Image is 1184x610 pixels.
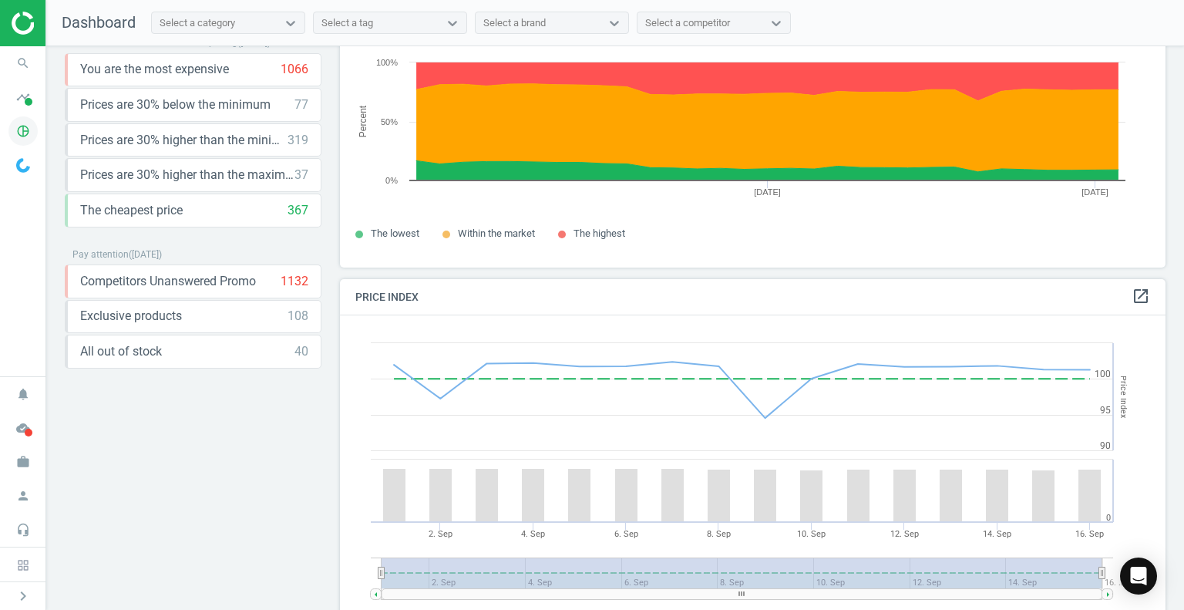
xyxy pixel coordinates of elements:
[80,167,294,184] span: Prices are 30% higher than the maximal
[80,308,182,325] span: Exclusive products
[797,529,826,539] tspan: 10. Sep
[8,49,38,78] i: search
[281,61,308,78] div: 1066
[321,16,373,30] div: Select a tag
[8,515,38,544] i: headset_mic
[1081,187,1108,197] tspan: [DATE]
[129,249,162,260] span: ( [DATE] )
[8,447,38,477] i: work
[358,105,368,137] tspan: Percent
[80,343,162,360] span: All out of stock
[8,116,38,146] i: pie_chart_outlined
[80,96,271,113] span: Prices are 30% below the minimum
[281,273,308,290] div: 1132
[1100,405,1111,416] text: 95
[1075,529,1104,539] tspan: 16. Sep
[1100,440,1111,451] text: 90
[80,202,183,219] span: The cheapest price
[483,16,546,30] div: Select a brand
[1120,558,1157,595] div: Open Intercom Messenger
[80,61,229,78] span: You are the most expensive
[72,249,129,260] span: Pay attention
[288,308,308,325] div: 108
[294,167,308,184] div: 37
[80,273,256,290] span: Competitors Unanswered Promo
[1106,513,1111,523] text: 0
[294,96,308,113] div: 77
[521,529,545,539] tspan: 4. Sep
[983,529,1011,539] tspan: 14. Sep
[1095,369,1111,379] text: 100
[80,132,288,149] span: Prices are 30% higher than the minimum
[62,13,136,32] span: Dashboard
[4,586,42,606] button: chevron_right
[16,158,30,173] img: wGWNvw8QSZomAAAAABJRU5ErkJggg==
[645,16,730,30] div: Select a competitor
[288,132,308,149] div: 319
[8,413,38,443] i: cloud_done
[429,529,452,539] tspan: 2. Sep
[340,279,1165,315] h4: Price Index
[12,12,121,35] img: ajHJNr6hYgQAAAAASUVORK5CYII=
[8,379,38,409] i: notifications
[381,117,398,126] text: 50%
[458,227,535,239] span: Within the market
[371,227,419,239] span: The lowest
[1105,578,1124,588] tspan: 16. …
[160,16,235,30] div: Select a category
[754,187,781,197] tspan: [DATE]
[573,227,625,239] span: The highest
[707,529,731,539] tspan: 8. Sep
[288,202,308,219] div: 367
[294,343,308,360] div: 40
[385,176,398,185] text: 0%
[8,481,38,511] i: person
[890,529,919,539] tspan: 12. Sep
[614,529,638,539] tspan: 6. Sep
[1132,287,1150,307] a: open_in_new
[1118,376,1128,418] tspan: Price Index
[1132,287,1150,305] i: open_in_new
[8,83,38,112] i: timeline
[14,587,32,605] i: chevron_right
[376,58,398,67] text: 100%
